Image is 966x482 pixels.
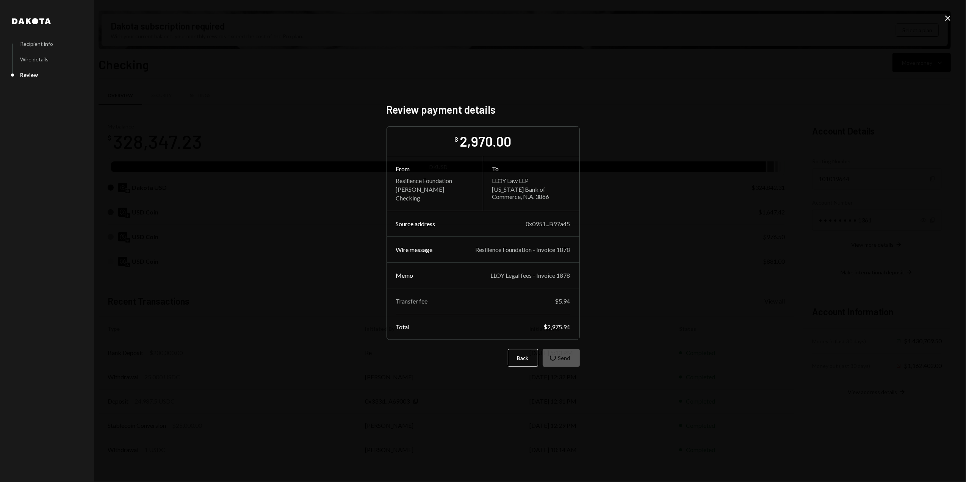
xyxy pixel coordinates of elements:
div: Wire message [396,246,433,253]
div: [PERSON_NAME] [396,186,474,193]
div: LLOY Law LLP [492,177,570,184]
div: Transfer fee [396,297,428,305]
div: Review [20,72,38,78]
div: Total [396,323,410,330]
div: Source address [396,220,435,227]
div: Recipient info [20,41,53,47]
div: Checking [396,194,474,202]
div: LLOY Legal fees - Invoice 1878 [491,272,570,279]
div: 2,970.00 [460,133,512,150]
div: 0x0951...B97a45 [526,220,570,227]
div: [US_STATE] Bank of Commerce, N.A. 3866 [492,186,570,200]
div: $5.94 [555,297,570,305]
div: $ [455,136,459,143]
div: $2,975.94 [544,323,570,330]
div: Wire details [20,56,49,63]
div: From [396,165,474,172]
button: Back [508,349,538,367]
div: Resilience Foundation - Invoice 1878 [476,246,570,253]
div: To [492,165,570,172]
h2: Review payment details [387,102,580,117]
div: Memo [396,272,413,279]
div: Resilience Foundation [396,177,474,184]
